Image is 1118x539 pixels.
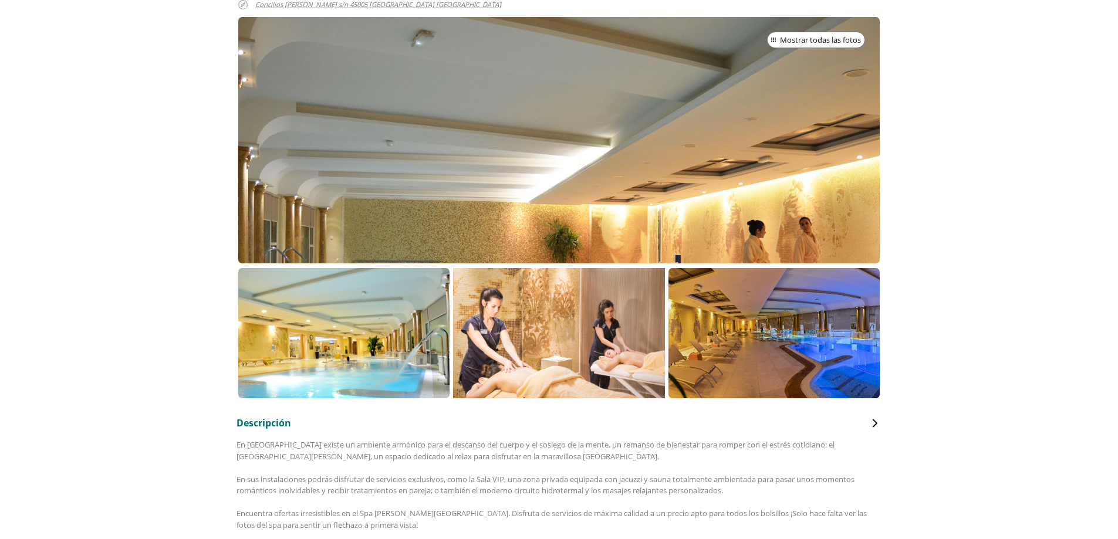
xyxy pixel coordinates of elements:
[237,416,291,429] span: Descripción
[780,35,861,46] span: Mostrar todas las fotos
[767,32,866,48] button: Mostrar todas las fotos
[237,416,882,430] button: Descripción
